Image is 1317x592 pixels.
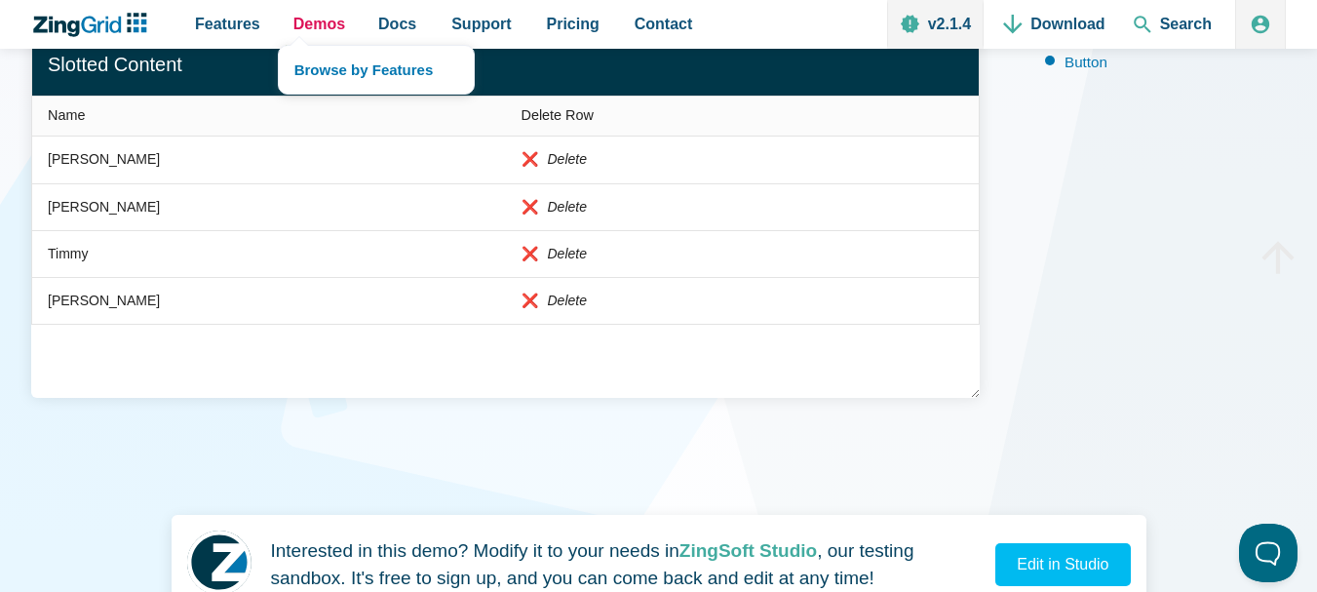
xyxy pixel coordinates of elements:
span: Docs [378,11,416,37]
iframe: Toggle Customer Support [1239,524,1298,582]
span: Pricing [547,11,600,37]
span: Delete Row [522,107,594,123]
em: Delete [548,196,587,219]
span: Contact [635,11,693,37]
zg-button: removerecord [522,243,587,266]
div: [PERSON_NAME] [48,196,160,219]
div: Slotted Content [48,48,963,81]
div: [PERSON_NAME] [48,148,160,172]
a: Browse by Features [279,46,474,94]
em: Delete [548,243,587,266]
span: Demos [293,11,345,37]
span: ❌ [522,243,538,266]
span: Features [195,11,260,37]
zg-button: removerecord [522,148,587,172]
span: ❌ [522,148,538,172]
span: ❌ [522,196,538,219]
span: Name [48,107,85,123]
a: Edit in Studio [995,543,1130,586]
zg-button: removerecord [522,290,587,313]
em: Delete [548,148,587,172]
div: Timmy [48,243,88,266]
em: Delete [548,290,587,313]
a: Button [1065,54,1107,70]
div: [PERSON_NAME] [48,290,160,313]
a: ZingChart Logo. Click to return to the homepage [31,13,157,37]
span: Support [451,11,511,37]
zg-button: removerecord [522,196,587,219]
strong: ZingSoft Studio [679,540,817,561]
span: ❌ [522,290,538,313]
